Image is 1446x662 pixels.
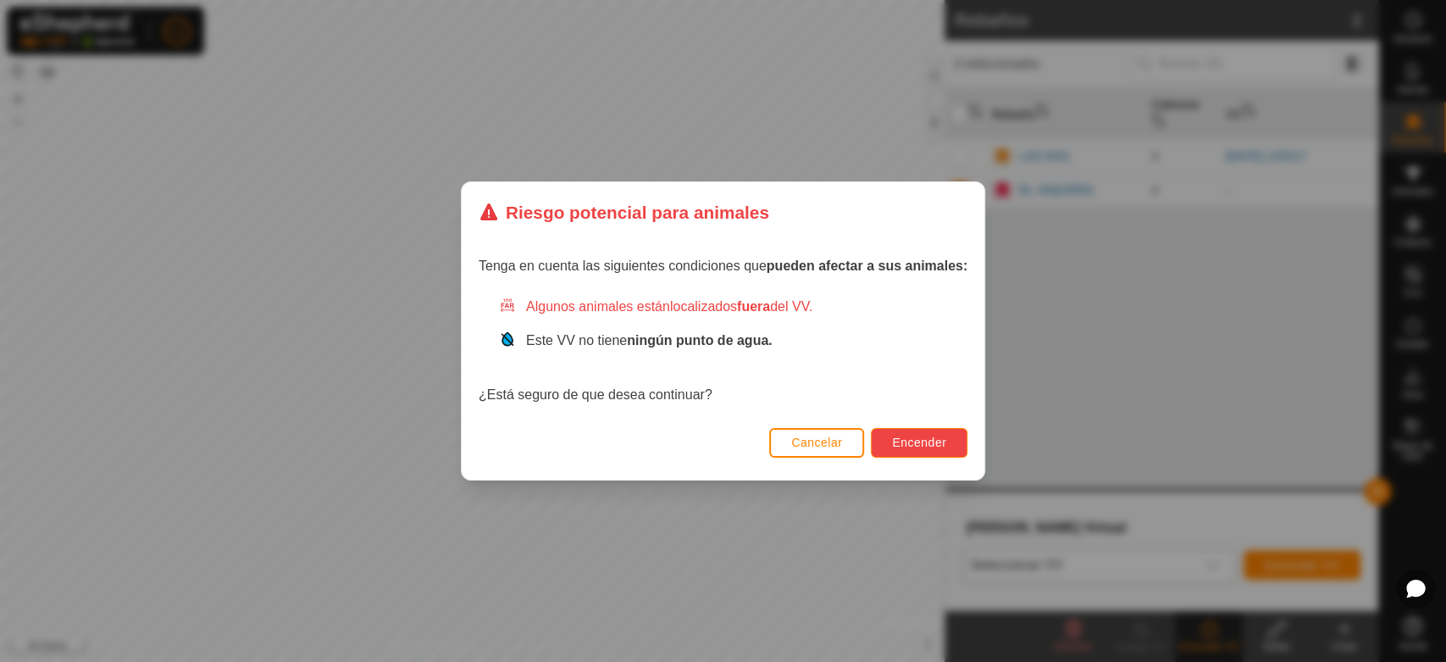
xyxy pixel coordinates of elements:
[526,299,670,314] font: Algunos animales están
[791,436,842,449] font: Cancelar
[479,387,712,402] font: ¿Está seguro de que desea continuar?
[769,428,864,458] button: Cancelar
[767,259,967,273] font: pueden afectar a sus animales:
[506,203,769,222] font: Riesgo potencial para animales
[770,299,812,314] font: del VV.
[892,436,946,449] font: Encender
[670,299,737,314] font: localizados
[737,299,770,314] font: fuera
[871,428,967,458] button: Encender
[479,259,767,273] font: Tenga en cuenta las siguientes condiciones que
[526,333,627,348] font: Este VV no tiene
[627,333,773,348] font: ningún punto de agua.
